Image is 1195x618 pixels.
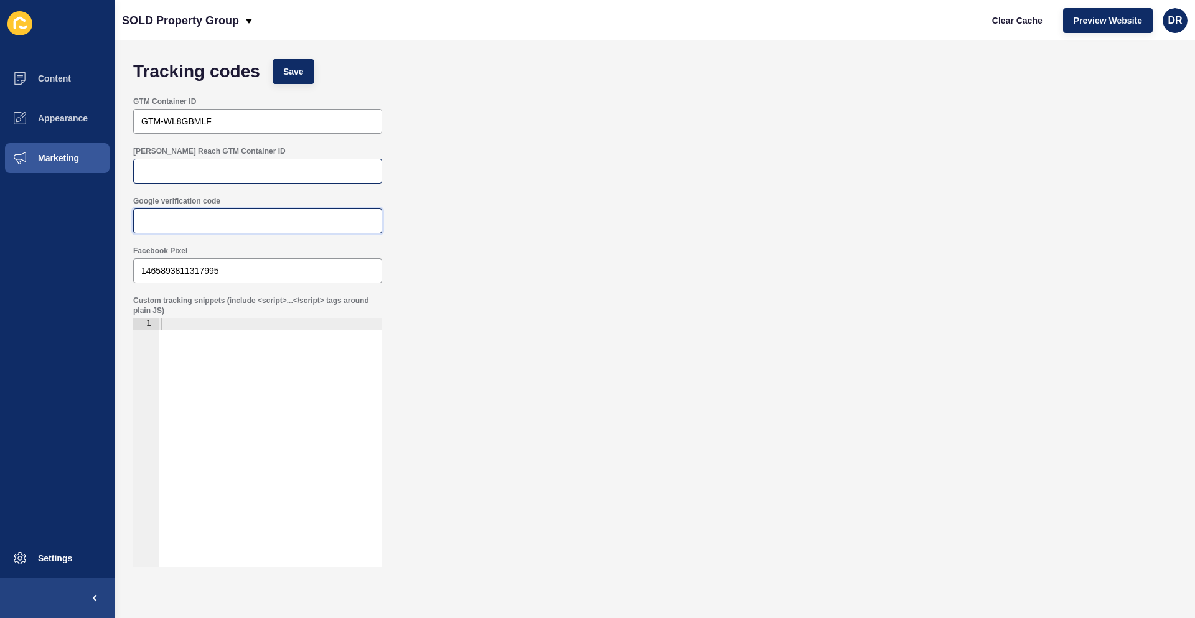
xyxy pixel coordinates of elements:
span: Preview Website [1074,14,1142,27]
h1: Tracking codes [133,65,260,78]
label: GTM Container ID [133,96,196,106]
div: 1 [133,318,159,330]
label: [PERSON_NAME] Reach GTM Container ID [133,146,286,156]
span: Save [283,65,304,78]
label: Google verification code [133,196,220,206]
span: Clear Cache [992,14,1043,27]
span: DR [1168,14,1182,27]
label: Custom tracking snippets (include <script>...</script> tags around plain JS) [133,296,382,316]
button: Clear Cache [982,8,1053,33]
button: Save [273,59,314,84]
label: Facebook Pixel [133,246,187,256]
button: Preview Website [1063,8,1153,33]
p: SOLD Property Group [122,5,239,36]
